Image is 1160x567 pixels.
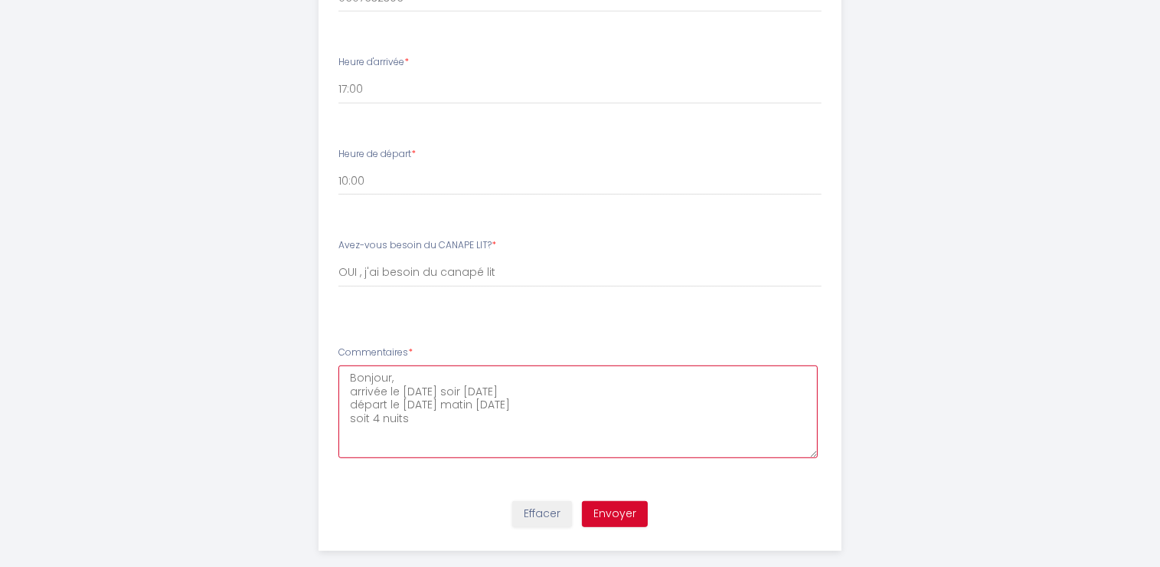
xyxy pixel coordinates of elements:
[338,55,409,70] label: Heure d'arrivée
[582,501,648,527] button: Envoyer
[338,147,416,162] label: Heure de départ
[338,238,496,253] label: Avez-vous besoin du CANAPE LIT?
[512,501,572,527] button: Effacer
[338,346,413,360] label: Commentaires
